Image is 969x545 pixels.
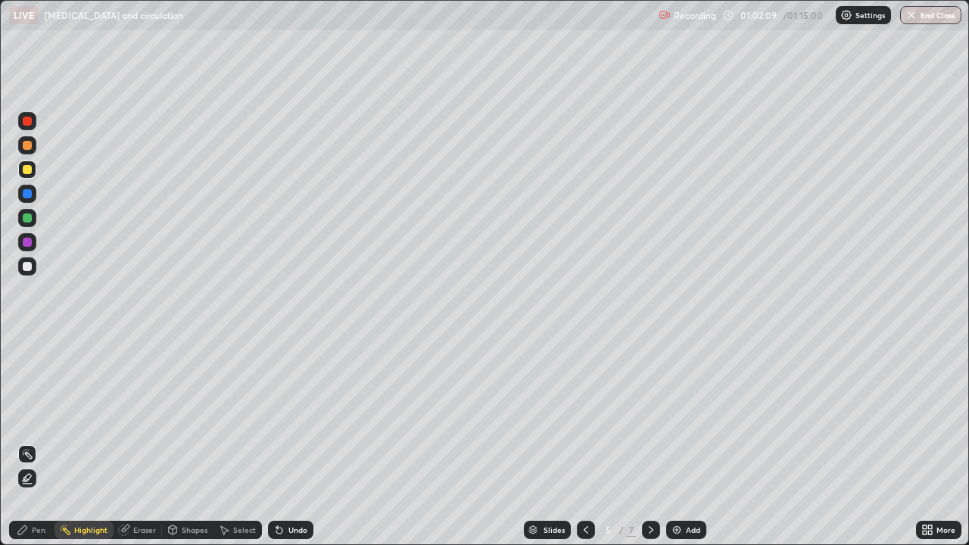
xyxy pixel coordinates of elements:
img: add-slide-button [671,524,683,536]
button: End Class [900,6,961,24]
div: Slides [544,526,565,534]
p: LIVE [14,9,34,21]
p: Recording [674,10,716,21]
div: 7 [627,523,636,537]
p: Settings [855,11,885,19]
div: Select [233,526,256,534]
div: Eraser [133,526,156,534]
div: Shapes [182,526,207,534]
p: [MEDICAL_DATA] and circulation [45,9,183,21]
div: Pen [32,526,45,534]
div: 5 [601,525,616,534]
img: recording.375f2c34.svg [659,9,671,21]
img: end-class-cross [905,9,918,21]
div: Highlight [74,526,107,534]
div: Undo [288,526,307,534]
div: More [936,526,955,534]
img: class-settings-icons [840,9,852,21]
div: Add [686,526,700,534]
div: / [619,525,624,534]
